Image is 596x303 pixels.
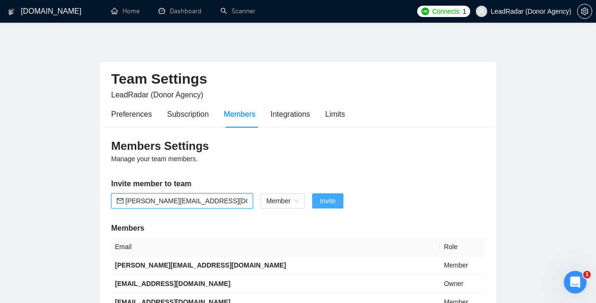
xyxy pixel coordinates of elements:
span: Connects: [432,6,461,17]
b: [PERSON_NAME][EMAIL_ADDRESS][DOMAIN_NAME] [115,261,286,269]
div: Limits [325,108,345,120]
span: LeadRadar (Donor Agency) [111,91,203,99]
span: user [478,8,485,15]
h5: Members [111,223,485,234]
a: dashboardDashboard [158,7,202,15]
iframe: Intercom live chat [564,271,587,294]
a: setting [577,8,592,15]
button: setting [577,4,592,19]
td: Member [440,256,485,275]
th: Email [111,238,440,256]
td: Owner [440,275,485,293]
span: Invite [320,196,335,206]
span: mail [117,198,123,204]
span: Manage your team members. [111,155,198,163]
div: Subscription [167,108,209,120]
a: searchScanner [220,7,255,15]
h2: Team Settings [111,69,485,89]
th: Role [440,238,485,256]
div: Preferences [111,108,152,120]
a: homeHome [111,7,140,15]
div: Integrations [271,108,310,120]
span: 1 [463,6,466,17]
div: Members [224,108,255,120]
h3: Members Settings [111,139,485,154]
span: Member [266,194,299,208]
img: upwork-logo.png [421,8,429,15]
img: logo [8,4,15,19]
h5: Invite member to team [111,178,485,190]
input: Email address [125,196,247,206]
b: [EMAIL_ADDRESS][DOMAIN_NAME] [115,280,230,287]
span: 1 [583,271,591,278]
span: setting [578,8,592,15]
button: Invite [312,193,343,208]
